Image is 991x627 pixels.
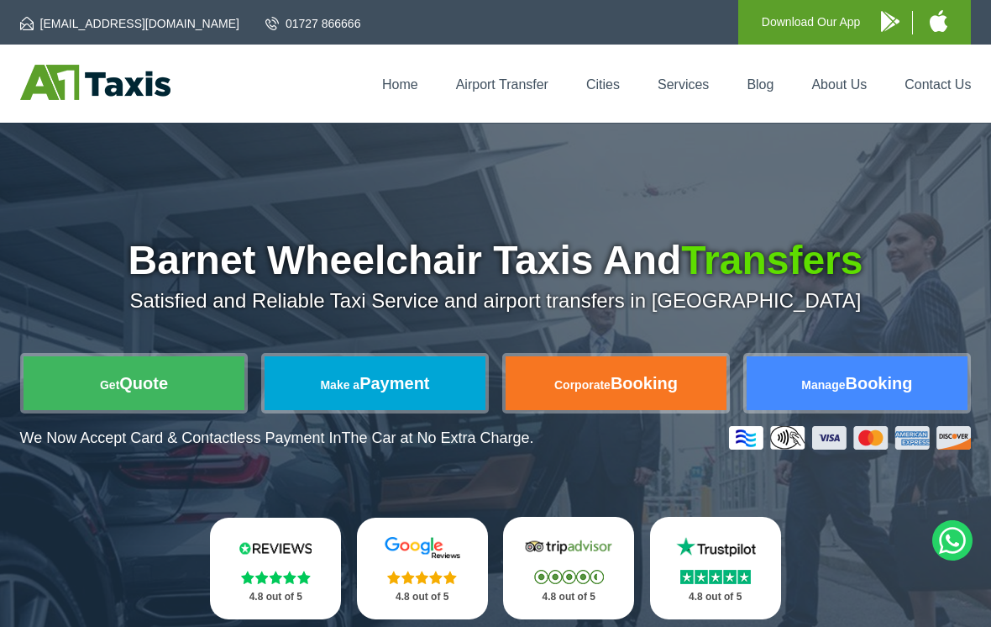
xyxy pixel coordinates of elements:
span: Get [100,378,119,392]
img: Google [375,536,469,560]
a: CorporateBooking [506,356,727,410]
span: Transfers [681,238,863,282]
img: A1 Taxis St Albans LTD [20,65,170,100]
span: The Car at No Extra Charge. [341,429,533,446]
img: Reviews.io [228,536,322,560]
p: Download Our App [762,12,861,33]
a: ManageBooking [747,356,968,410]
a: Contact Us [904,77,971,92]
a: Google Stars 4.8 out of 5 [357,518,488,619]
a: Cities [586,77,620,92]
a: Trustpilot Stars 4.8 out of 5 [650,517,781,619]
p: 4.8 out of 5 [228,587,322,608]
a: Services [658,77,709,92]
img: Stars [534,570,604,584]
span: Manage [801,378,845,392]
p: We Now Accept Card & Contactless Payment In [20,429,534,447]
a: 01727 866666 [265,15,361,32]
span: Corporate [554,378,611,392]
img: Stars [387,571,457,584]
img: A1 Taxis iPhone App [930,10,947,32]
img: Stars [241,571,311,584]
h1: Barnet Wheelchair Taxis And [20,240,972,281]
a: About Us [811,77,867,92]
a: Blog [747,77,773,92]
p: 4.8 out of 5 [375,587,469,608]
img: Credit And Debit Cards [729,426,971,450]
img: Tripadvisor [522,535,616,559]
img: Trustpilot [669,535,763,559]
a: Reviews.io Stars 4.8 out of 5 [210,518,341,619]
a: Tripadvisor Stars 4.8 out of 5 [503,517,634,619]
p: 4.8 out of 5 [522,587,616,608]
a: Make aPayment [265,356,486,410]
img: Stars [680,570,751,584]
span: Make a [320,378,359,392]
a: [EMAIL_ADDRESS][DOMAIN_NAME] [20,15,239,32]
a: GetQuote [24,356,245,410]
img: A1 Taxis Android App [881,11,899,32]
a: Airport Transfer [456,77,548,92]
p: 4.8 out of 5 [669,587,763,608]
p: Satisfied and Reliable Taxi Service and airport transfers in [GEOGRAPHIC_DATA] [20,289,972,313]
a: Home [382,77,418,92]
